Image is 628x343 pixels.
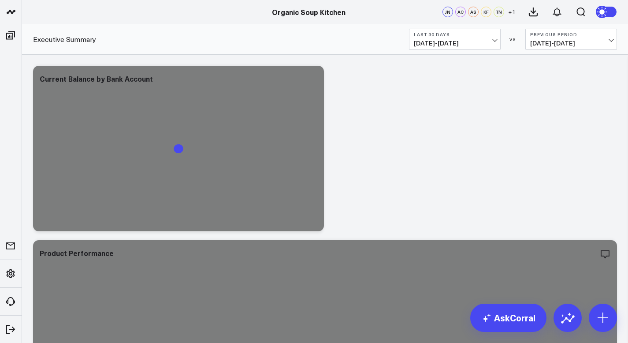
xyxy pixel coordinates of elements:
[272,7,346,17] a: Organic Soup Kitchen
[506,7,517,17] button: +1
[470,304,546,332] a: AskCorral
[33,34,96,44] a: Executive Summary
[530,32,612,37] b: Previous Period
[468,7,479,17] div: AS
[414,40,496,47] span: [DATE] - [DATE]
[525,29,617,50] button: Previous Period[DATE]-[DATE]
[505,37,521,42] div: VS
[530,40,612,47] span: [DATE] - [DATE]
[40,248,114,258] div: Product Performance
[40,74,153,83] div: Current Balance by Bank Account
[508,9,516,15] span: + 1
[414,32,496,37] b: Last 30 Days
[494,7,504,17] div: TN
[455,7,466,17] div: AC
[442,7,453,17] div: JN
[409,29,501,50] button: Last 30 Days[DATE]-[DATE]
[481,7,491,17] div: KF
